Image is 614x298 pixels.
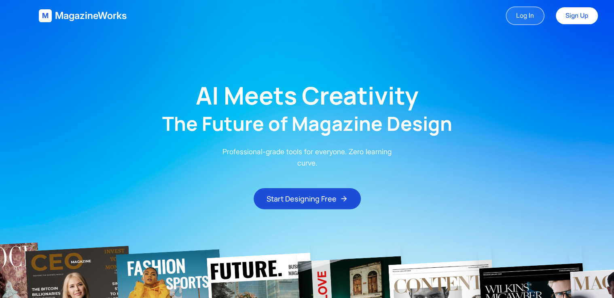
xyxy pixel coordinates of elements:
span: MagazineWorks [55,9,127,22]
h1: AI Meets Creativity [196,83,419,107]
span: M [42,10,49,21]
button: Start Designing Free [254,188,361,209]
h2: The Future of Magazine Design [162,114,452,133]
a: Sign Up [556,7,598,24]
a: Log In [506,6,544,25]
p: Professional-grade tools for everyone. Zero learning curve. [216,146,398,169]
